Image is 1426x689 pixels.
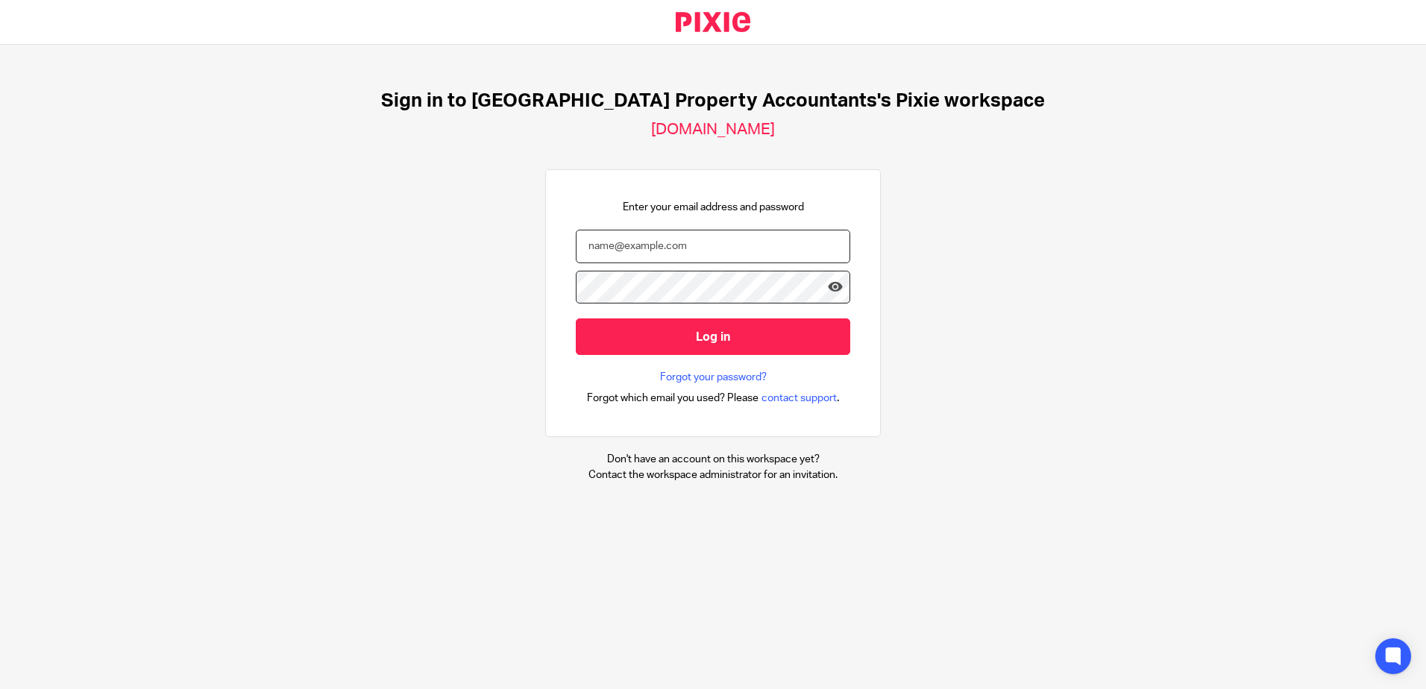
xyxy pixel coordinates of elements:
[576,318,850,355] input: Log in
[623,200,804,215] p: Enter your email address and password
[576,230,850,263] input: name@example.com
[587,389,840,406] div: .
[588,468,838,482] p: Contact the workspace administrator for an invitation.
[381,89,1045,113] h1: Sign in to [GEOGRAPHIC_DATA] Property Accountants's Pixie workspace
[587,391,758,406] span: Forgot which email you used? Please
[651,120,775,139] h2: [DOMAIN_NAME]
[660,370,767,385] a: Forgot your password?
[761,391,837,406] span: contact support
[588,452,838,467] p: Don't have an account on this workspace yet?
